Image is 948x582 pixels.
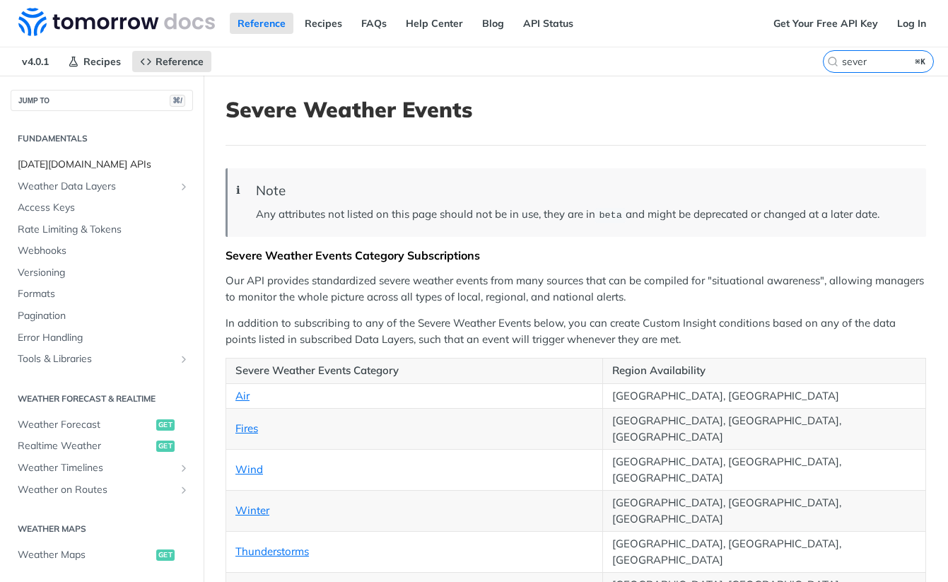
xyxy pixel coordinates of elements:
[11,479,193,501] a: Weather on RoutesShow subpages for Weather on Routes
[11,305,193,327] a: Pagination
[230,13,293,34] a: Reference
[18,158,189,172] span: [DATE][DOMAIN_NAME] APIs
[18,309,189,323] span: Pagination
[11,219,193,240] a: Rate Limiting & Tokens
[156,549,175,561] span: get
[11,176,193,197] a: Weather Data LayersShow subpages for Weather Data Layers
[235,389,250,402] a: Air
[297,13,350,34] a: Recipes
[11,132,193,145] h2: Fundamentals
[156,441,175,452] span: get
[11,197,193,219] a: Access Keys
[11,284,193,305] a: Formats
[178,354,189,365] button: Show subpages for Tools & Libraries
[18,266,189,280] span: Versioning
[226,359,603,384] th: Severe Weather Events Category
[603,532,926,573] td: [GEOGRAPHIC_DATA], [GEOGRAPHIC_DATA], [GEOGRAPHIC_DATA]
[18,180,175,194] span: Weather Data Layers
[156,55,204,68] span: Reference
[156,419,175,431] span: get
[11,327,193,349] a: Error Handling
[11,523,193,535] h2: Weather Maps
[235,421,258,435] a: Fires
[11,545,193,566] a: Weather Mapsget
[226,248,926,262] div: Severe Weather Events Category Subscriptions
[18,244,189,258] span: Webhooks
[11,154,193,175] a: [DATE][DOMAIN_NAME] APIs
[235,462,263,476] a: Wind
[60,51,129,72] a: Recipes
[603,359,926,384] th: Region Availability
[18,8,215,36] img: Tomorrow.io Weather API Docs
[256,206,912,223] p: Any attributes not listed on this page should not be in use, they are in and might be deprecated ...
[474,13,512,34] a: Blog
[170,95,185,107] span: ⌘/
[603,383,926,409] td: [GEOGRAPHIC_DATA], [GEOGRAPHIC_DATA]
[18,439,153,453] span: Realtime Weather
[18,461,175,475] span: Weather Timelines
[18,201,189,215] span: Access Keys
[398,13,471,34] a: Help Center
[11,349,193,370] a: Tools & LibrariesShow subpages for Tools & Libraries
[256,182,912,199] div: Note
[515,13,581,34] a: API Status
[235,504,269,517] a: Winter
[18,287,189,301] span: Formats
[11,262,193,284] a: Versioning
[226,315,926,347] p: In addition to subscribing to any of the Severe Weather Events below, you can create Custom Insig...
[603,409,926,450] td: [GEOGRAPHIC_DATA], [GEOGRAPHIC_DATA], [GEOGRAPHIC_DATA]
[11,240,193,262] a: Webhooks
[178,462,189,474] button: Show subpages for Weather Timelines
[18,331,189,345] span: Error Handling
[11,458,193,479] a: Weather TimelinesShow subpages for Weather Timelines
[912,54,930,69] kbd: ⌘K
[226,97,926,122] h1: Severe Weather Events
[132,51,211,72] a: Reference
[18,483,175,497] span: Weather on Routes
[14,51,57,72] span: v4.0.1
[83,55,121,68] span: Recipes
[11,90,193,111] button: JUMP TO⌘/
[603,491,926,532] td: [GEOGRAPHIC_DATA], [GEOGRAPHIC_DATA], [GEOGRAPHIC_DATA]
[889,13,934,34] a: Log In
[353,13,394,34] a: FAQs
[235,545,309,558] a: Thunderstorms
[226,273,926,305] p: Our API provides standardized severe weather events from many sources that can be compiled for "s...
[11,392,193,405] h2: Weather Forecast & realtime
[236,182,240,199] span: ℹ
[766,13,886,34] a: Get Your Free API Key
[18,223,189,237] span: Rate Limiting & Tokens
[603,450,926,491] td: [GEOGRAPHIC_DATA], [GEOGRAPHIC_DATA], [GEOGRAPHIC_DATA]
[599,210,621,221] span: beta
[18,548,153,562] span: Weather Maps
[11,414,193,436] a: Weather Forecastget
[18,418,153,432] span: Weather Forecast
[11,436,193,457] a: Realtime Weatherget
[827,56,838,67] svg: Search
[178,484,189,496] button: Show subpages for Weather on Routes
[18,352,175,366] span: Tools & Libraries
[178,181,189,192] button: Show subpages for Weather Data Layers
